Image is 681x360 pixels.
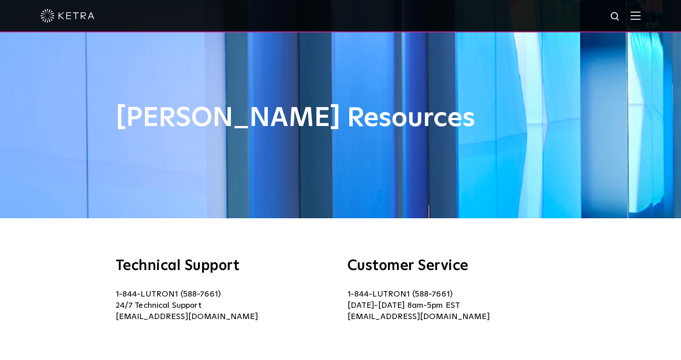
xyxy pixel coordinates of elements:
[610,11,621,22] img: search icon
[41,9,95,22] img: ketra-logo-2019-white
[116,103,566,133] h1: [PERSON_NAME] Resources
[116,313,258,321] a: [EMAIL_ADDRESS][DOMAIN_NAME]
[116,289,334,323] p: 1-844-LUTRON1 (588-7661) 24/7 Technical Support
[116,259,334,273] h3: Technical Support
[347,289,566,323] p: 1-844-LUTRON1 (588-7661) [DATE]-[DATE] 8am-5pm EST [EMAIL_ADDRESS][DOMAIN_NAME]
[631,11,640,20] img: Hamburger%20Nav.svg
[347,259,566,273] h3: Customer Service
